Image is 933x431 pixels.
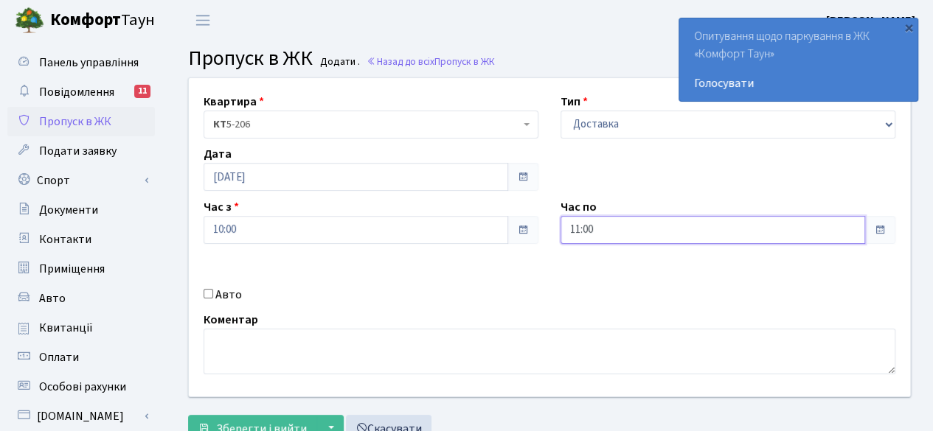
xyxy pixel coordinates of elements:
[50,8,121,32] b: Комфорт
[39,320,93,336] span: Квитанції
[7,313,155,343] a: Квитанції
[39,231,91,248] span: Контакти
[367,55,495,69] a: Назад до всіхПропуск в ЖК
[39,349,79,365] span: Оплати
[15,6,44,35] img: logo.png
[826,12,915,29] a: [PERSON_NAME]
[7,372,155,402] a: Особові рахунки
[39,113,111,130] span: Пропуск в ЖК
[561,93,588,111] label: Тип
[561,198,597,216] label: Час по
[7,284,155,313] a: Авто
[215,286,242,304] label: Авто
[694,74,903,92] a: Голосувати
[39,55,139,71] span: Панель управління
[39,143,117,159] span: Подати заявку
[901,20,916,35] div: ×
[7,195,155,225] a: Документи
[39,290,66,306] span: Авто
[213,117,226,132] b: КТ
[39,261,105,277] span: Приміщення
[7,402,155,431] a: [DOMAIN_NAME]
[826,13,915,29] b: [PERSON_NAME]
[7,254,155,284] a: Приміщення
[134,85,150,98] div: 11
[7,48,155,77] a: Панель управління
[204,111,538,139] span: <b>КТ</b>&nbsp;&nbsp;&nbsp;&nbsp;5-206
[434,55,495,69] span: Пропуск в ЖК
[679,18,918,101] div: Опитування щодо паркування в ЖК «Комфорт Таун»
[204,311,258,329] label: Коментар
[7,225,155,254] a: Контакти
[7,107,155,136] a: Пропуск в ЖК
[39,379,126,395] span: Особові рахунки
[204,198,239,216] label: Час з
[39,202,98,218] span: Документи
[204,145,232,163] label: Дата
[184,8,221,32] button: Переключити навігацію
[7,166,155,195] a: Спорт
[204,93,264,111] label: Квартира
[7,77,155,107] a: Повідомлення11
[7,343,155,372] a: Оплати
[7,136,155,166] a: Подати заявку
[39,84,114,100] span: Повідомлення
[188,43,313,73] span: Пропуск в ЖК
[213,117,520,132] span: <b>КТ</b>&nbsp;&nbsp;&nbsp;&nbsp;5-206
[317,56,360,69] small: Додати .
[50,8,155,33] span: Таун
